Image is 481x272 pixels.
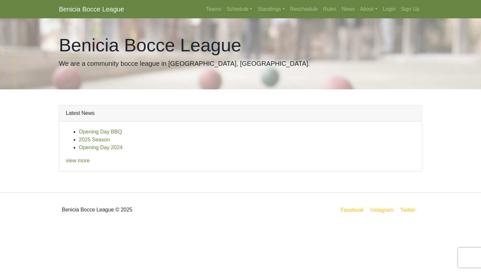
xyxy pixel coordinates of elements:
[79,137,110,142] a: 2025 Season
[339,206,365,214] a: Facebook
[357,3,380,16] a: About
[59,105,422,121] div: Latest News
[224,3,255,16] a: Schedule
[339,3,357,16] a: News
[59,34,422,56] h1: Benicia Bocce League
[59,3,124,16] a: Benicia Bocce League
[79,145,122,150] a: Opening Day 2024
[369,206,395,214] a: Instagram
[79,129,122,135] a: Opening Day BBQ
[255,3,287,16] a: Standings
[59,59,422,68] p: We are a community bocce league in [GEOGRAPHIC_DATA], [GEOGRAPHIC_DATA].
[288,3,321,16] a: Reschedule
[54,198,240,222] div: Benicia Bocce League © 2025
[320,3,339,16] a: Rules
[66,158,90,163] a: view more
[399,206,421,214] a: Twitter
[398,3,422,16] a: Sign Up
[380,3,398,16] a: Login
[203,3,224,16] a: Teams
